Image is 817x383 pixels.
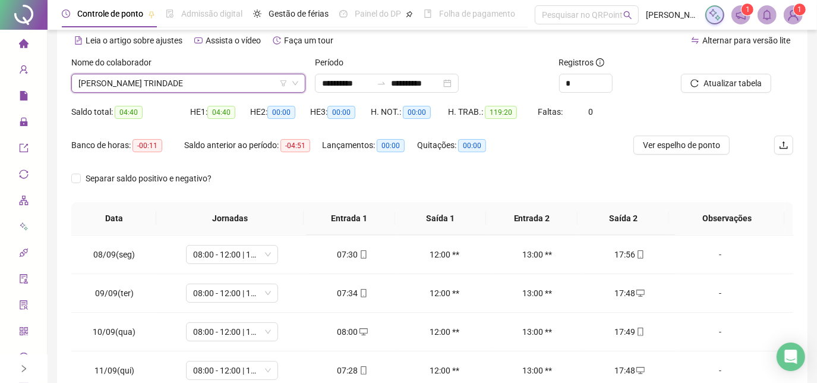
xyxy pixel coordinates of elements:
span: reload [690,79,699,87]
span: mobile [635,250,645,259]
span: clock-circle [62,10,70,18]
span: 1 [746,5,750,14]
span: mobile [358,250,368,259]
span: pushpin [406,11,413,18]
img: sparkle-icon.fc2bf0ac1784a2077858766a79e2daf3.svg [708,8,721,21]
span: history [273,36,281,45]
span: 04:40 [207,106,235,119]
label: Nome do colaborador [71,56,159,69]
span: [PERSON_NAME] [646,8,698,21]
div: 17:48 [593,364,666,377]
span: right [20,365,28,373]
span: lock [19,112,29,136]
span: search [623,11,632,20]
div: 07:28 [316,364,389,377]
span: Ver espelho de ponto [643,139,720,152]
div: 17:48 [593,287,666,300]
sup: Atualize o seu contato no menu Meus Dados [794,4,806,15]
div: HE 3: [310,105,370,119]
th: Data [71,202,156,235]
span: filter [280,80,287,87]
span: sync [19,164,29,188]
th: Saída 1 [395,202,487,235]
span: 08:00 - 12:00 | 13:00 - 17:48 [193,284,271,302]
span: mobile [635,328,645,336]
span: file-text [74,36,83,45]
span: 08:00 - 12:00 | 13:00 - 17:48 [193,323,271,341]
span: Registros [559,56,604,69]
th: Entrada 2 [486,202,578,235]
span: file [19,86,29,109]
span: Leia o artigo sobre ajustes [86,36,182,45]
div: Quitações: [417,139,507,152]
div: Lançamentos: [322,139,417,152]
span: dashboard [339,10,348,18]
span: to [377,79,386,88]
div: 17:56 [593,248,666,261]
th: Jornadas [156,202,304,235]
span: 0 [589,107,594,117]
span: 00:00 [327,106,355,119]
span: desktop [635,366,645,375]
div: 08:00 [316,325,389,338]
span: -00:11 [133,139,162,152]
span: desktop [635,289,645,297]
span: desktop [358,328,368,336]
span: 00:00 [267,106,295,119]
span: 00:00 [403,106,431,119]
span: notification [736,10,746,20]
button: Ver espelho de ponto [633,136,730,155]
div: 07:30 [316,248,389,261]
span: home [19,33,29,57]
label: Período [315,56,351,69]
span: Separar saldo positivo e negativo? [81,172,216,185]
div: Saldo total: [71,105,190,119]
div: - [685,364,755,377]
div: HE 1: [190,105,250,119]
span: 119:20 [485,106,517,119]
span: down [292,80,299,87]
sup: 1 [742,4,753,15]
span: Gestão de férias [269,9,329,18]
span: 10/09(qua) [93,327,135,337]
th: Observações [669,202,786,235]
span: Faltas: [538,107,565,117]
span: mobile [358,366,368,375]
div: 07:34 [316,287,389,300]
div: Open Intercom Messenger [777,343,805,371]
span: bell [762,10,772,20]
span: qrcode [19,321,29,345]
span: Observações [679,212,776,225]
span: 08/09(seg) [93,250,135,259]
span: Admissão digital [181,9,242,18]
span: youtube [194,36,203,45]
span: Assista o vídeo [206,36,261,45]
span: MURILO FIGUEIREDO TRINDADE [78,74,298,92]
span: Atualizar tabela [704,77,762,90]
span: 08:00 - 12:00 | 13:00 - 17:48 [193,362,271,379]
span: Controle de ponto [77,9,143,18]
span: info-circle [596,58,604,67]
span: 1 [798,5,802,14]
span: swap [691,36,699,45]
span: file-done [166,10,174,18]
span: 00:00 [458,139,486,152]
span: Alternar para versão lite [702,36,790,45]
div: H. NOT.: [371,105,448,119]
span: upload [779,140,788,150]
span: 00:00 [377,139,405,152]
span: Faça um tour [284,36,333,45]
span: pushpin [148,11,155,18]
div: - [685,287,755,300]
span: 04:40 [115,106,143,119]
div: Saldo anterior ao período: [184,139,322,152]
span: mobile [358,289,368,297]
span: api [19,243,29,266]
span: book [424,10,432,18]
img: 80309 [784,6,802,24]
button: Atualizar tabela [681,74,771,93]
span: 09/09(ter) [95,288,134,298]
span: -04:51 [280,139,310,152]
span: 08:00 - 12:00 | 13:00 - 17:48 [193,246,271,263]
span: solution [19,295,29,319]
